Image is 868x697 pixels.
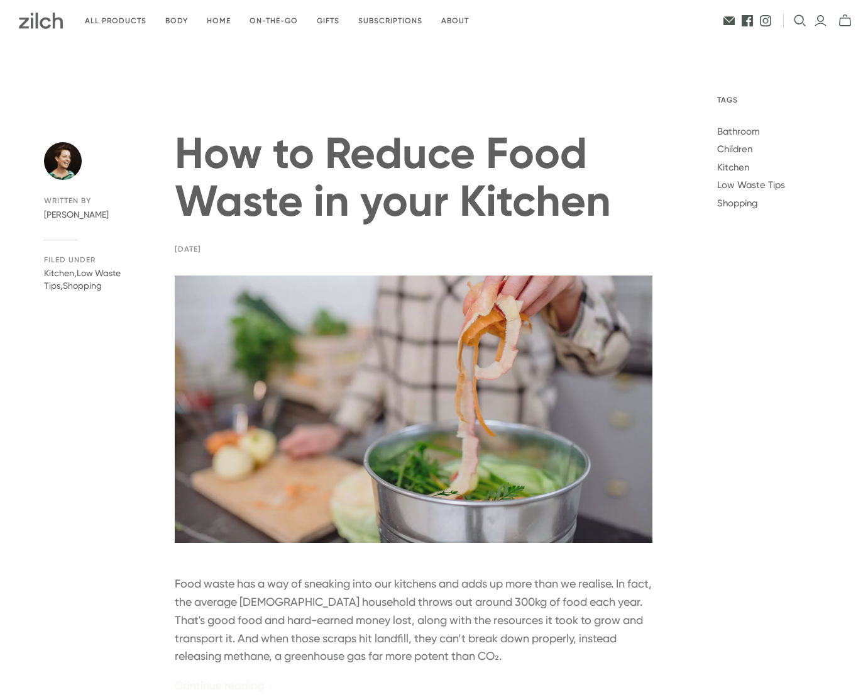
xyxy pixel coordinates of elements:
iframe: Tidio Chat [696,616,862,675]
img: How to Reduce Food Waste in your Kitchen [175,276,652,543]
a: Kitchen [717,162,749,173]
label: [DATE] [175,245,201,254]
a: Continue reading [175,677,652,695]
a: Low Waste Tips [44,268,121,291]
a: Login [814,14,827,28]
p: Food waste has a way of sneaking into our kitchens and adds up more than we realise. In fact, the... [175,575,652,666]
span: [PERSON_NAME] [44,209,129,221]
a: Shopping [717,198,757,209]
a: Subscriptions [349,6,432,36]
a: Low Waste Tips [717,179,785,191]
a: On-the-go [240,6,307,36]
button: Open search [794,14,806,27]
a: Body [156,6,197,36]
img: Zilch has done the hard yards and handpicked the best ethical and sustainable products for you an... [19,13,63,29]
button: mini-cart-toggle [835,14,855,28]
a: Kitchen [44,268,74,278]
a: Bathroom [717,126,760,137]
a: Home [197,6,240,36]
a: Gifts [307,6,349,36]
img: Rachel Sebastian [44,142,82,180]
a: Shopping [63,281,102,291]
a: All products [75,6,156,36]
span: Written by [44,196,129,206]
a: How to Reduce Food Waste in your Kitchen [175,127,611,227]
span: Tags [717,95,824,106]
div: , , [44,267,129,292]
a: Children [717,143,752,155]
a: About [432,6,478,36]
span: Filed under [44,255,129,265]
